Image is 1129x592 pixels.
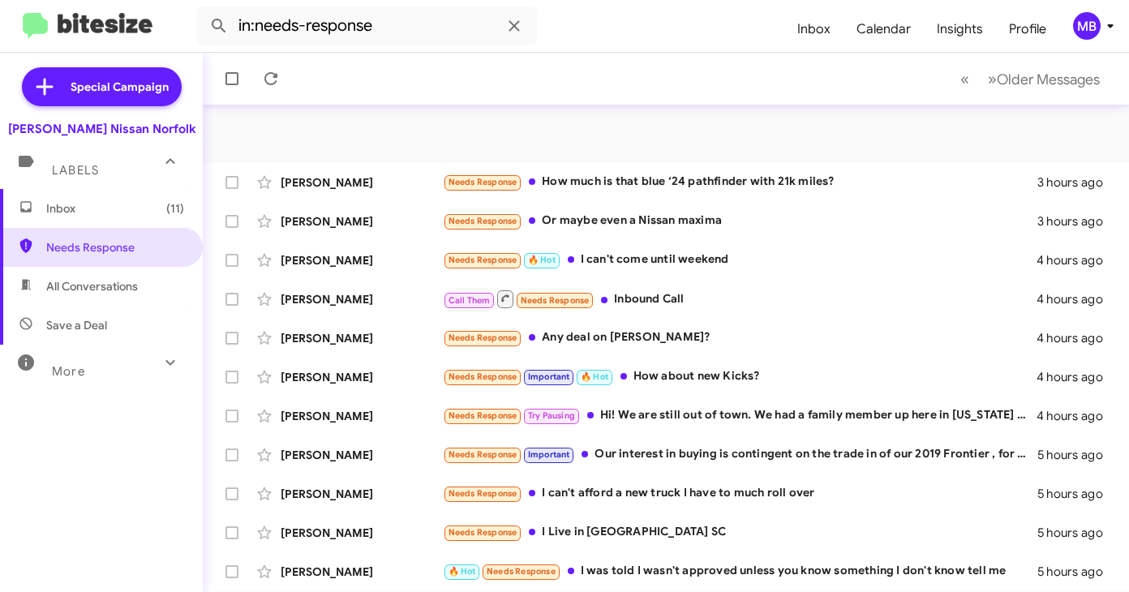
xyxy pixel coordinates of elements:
[449,449,517,460] span: Needs Response
[1037,330,1116,346] div: 4 hours ago
[281,291,443,307] div: [PERSON_NAME]
[1037,213,1116,230] div: 3 hours ago
[443,484,1037,503] div: I can't afford a new truck I have to much roll over
[521,295,590,306] span: Needs Response
[281,564,443,580] div: [PERSON_NAME]
[449,527,517,538] span: Needs Response
[443,212,1037,230] div: Or maybe even a Nissan maxima
[1073,12,1101,40] div: MB
[1059,12,1111,40] button: MB
[281,252,443,268] div: [PERSON_NAME]
[8,121,195,137] div: [PERSON_NAME] Nissan Norfolk
[449,216,517,226] span: Needs Response
[281,447,443,463] div: [PERSON_NAME]
[46,317,107,333] span: Save a Deal
[487,566,556,577] span: Needs Response
[1037,486,1116,502] div: 5 hours ago
[784,6,844,53] a: Inbox
[1037,369,1116,385] div: 4 hours ago
[960,69,969,89] span: «
[443,562,1037,581] div: I was told I wasn't approved unless you know something I don't know tell me
[978,62,1110,96] button: Next
[528,255,556,265] span: 🔥 Hot
[449,295,491,306] span: Call Them
[1037,564,1116,580] div: 5 hours ago
[443,445,1037,464] div: Our interest in buying is contingent on the trade in of our 2019 Frontier , for our asking price....
[281,213,443,230] div: [PERSON_NAME]
[528,449,570,460] span: Important
[1037,525,1116,541] div: 5 hours ago
[449,410,517,421] span: Needs Response
[528,410,575,421] span: Try Pausing
[988,69,997,89] span: »
[996,6,1059,53] a: Profile
[443,289,1037,309] div: Inbound Call
[951,62,979,96] button: Previous
[443,328,1037,347] div: Any deal on [PERSON_NAME]?
[1037,252,1116,268] div: 4 hours ago
[443,406,1037,425] div: Hi! We are still out of town. We had a family member up here in [US_STATE] take a turn for the wo...
[443,251,1037,269] div: I can't come until weekend
[281,174,443,191] div: [PERSON_NAME]
[1037,291,1116,307] div: 4 hours ago
[22,67,182,106] a: Special Campaign
[449,566,476,577] span: 🔥 Hot
[52,163,99,178] span: Labels
[46,200,184,217] span: Inbox
[52,364,85,379] span: More
[71,79,169,95] span: Special Campaign
[443,523,1037,542] div: I Live in [GEOGRAPHIC_DATA] SC
[449,488,517,499] span: Needs Response
[844,6,924,53] a: Calendar
[1037,174,1116,191] div: 3 hours ago
[449,255,517,265] span: Needs Response
[997,71,1100,88] span: Older Messages
[281,330,443,346] div: [PERSON_NAME]
[449,177,517,187] span: Needs Response
[196,6,537,45] input: Search
[924,6,996,53] a: Insights
[281,486,443,502] div: [PERSON_NAME]
[951,62,1110,96] nav: Page navigation example
[443,173,1037,191] div: How much is that blue ‘24 pathfinder with 21k miles?
[581,371,608,382] span: 🔥 Hot
[449,332,517,343] span: Needs Response
[281,525,443,541] div: [PERSON_NAME]
[443,367,1037,386] div: How about new Kicks?
[166,200,184,217] span: (11)
[281,369,443,385] div: [PERSON_NAME]
[46,278,138,294] span: All Conversations
[1037,408,1116,424] div: 4 hours ago
[528,371,570,382] span: Important
[281,408,443,424] div: [PERSON_NAME]
[1037,447,1116,463] div: 5 hours ago
[46,239,184,255] span: Needs Response
[449,371,517,382] span: Needs Response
